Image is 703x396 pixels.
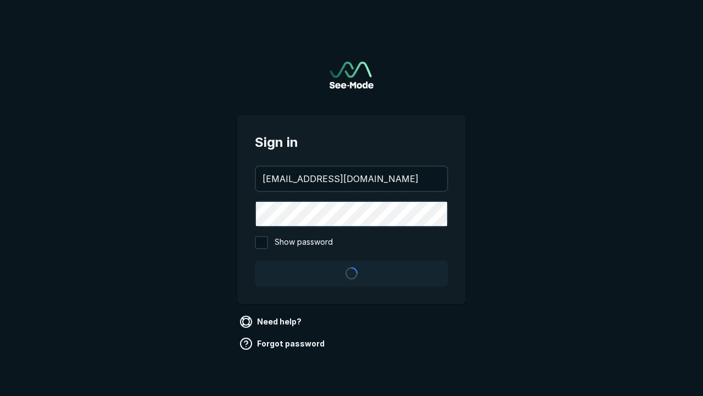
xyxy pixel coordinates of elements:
a: Go to sign in [330,62,373,89]
a: Need help? [237,313,306,331]
input: your@email.com [256,167,447,191]
span: Sign in [255,133,448,152]
img: See-Mode Logo [330,62,373,89]
span: Show password [275,236,333,249]
a: Forgot password [237,335,329,353]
